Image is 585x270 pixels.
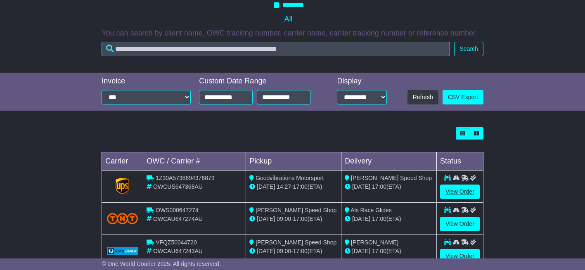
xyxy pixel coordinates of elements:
[407,90,438,104] button: Refresh
[440,249,480,263] a: View Order
[102,29,483,38] p: You can search by client name, OWC tracking number, carrier name, carrier tracking number or refe...
[440,217,480,231] a: View Order
[153,183,203,190] span: OWCUS647368AU
[352,248,370,254] span: [DATE]
[153,216,203,222] span: OWCAU647274AU
[337,77,387,86] div: Display
[352,183,370,190] span: [DATE]
[116,178,130,194] img: GetCarrierServiceLogo
[293,183,308,190] span: 17:00
[143,152,246,170] td: OWC / Carrier #
[345,247,433,256] div: (ETA)
[293,216,308,222] span: 17:00
[256,175,324,181] span: Goodvibrations Motorsport
[351,207,392,213] span: Als Race Glides
[437,152,483,170] td: Status
[249,247,338,256] div: - (ETA)
[372,248,386,254] span: 17:00
[345,182,433,191] div: (ETA)
[352,216,370,222] span: [DATE]
[372,216,386,222] span: 17:00
[102,261,221,267] span: © One World Courier 2025. All rights reserved.
[257,248,275,254] span: [DATE]
[443,90,483,104] a: CSV Export
[107,247,138,255] img: GetCarrierServiceLogo
[156,175,214,181] span: 1Z30A5738694376879
[454,42,483,56] button: Search
[156,207,199,213] span: OWS000647274
[107,213,138,224] img: TNT_Domestic.png
[102,152,143,170] td: Carrier
[257,183,275,190] span: [DATE]
[199,77,321,86] div: Custom Date Range
[440,185,480,199] a: View Order
[249,182,338,191] div: - (ETA)
[249,215,338,223] div: - (ETA)
[256,239,336,246] span: [PERSON_NAME] Speed Shop
[246,152,341,170] td: Pickup
[277,248,291,254] span: 09:00
[277,183,291,190] span: 14:27
[372,183,386,190] span: 17:00
[257,216,275,222] span: [DATE]
[153,248,203,254] span: OWCAU647243AU
[351,239,398,246] span: [PERSON_NAME]
[351,175,432,181] span: [PERSON_NAME] Speed Shop
[293,248,308,254] span: 17:00
[156,239,197,246] span: VFQZ50044720
[256,207,336,213] span: [PERSON_NAME] Speed Shop
[345,215,433,223] div: (ETA)
[277,216,291,222] span: 09:00
[102,77,191,86] div: Invoice
[341,152,437,170] td: Delivery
